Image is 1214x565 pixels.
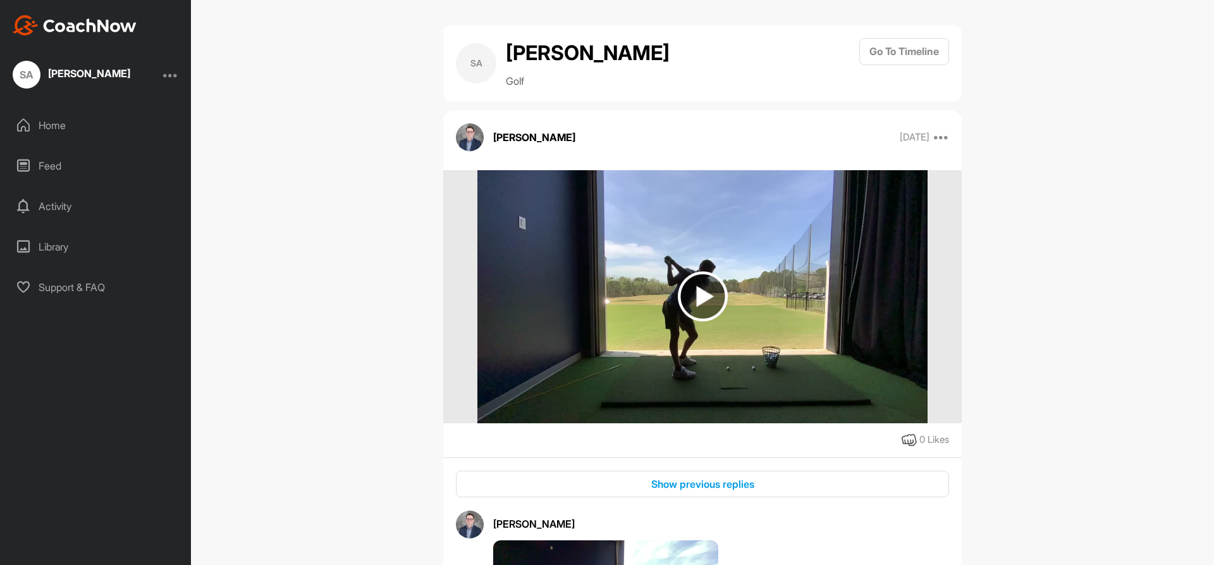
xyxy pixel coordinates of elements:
button: Show previous replies [456,471,949,498]
div: Activity [7,190,185,222]
a: Go To Timeline [859,38,949,89]
h2: [PERSON_NAME] [506,38,670,68]
div: [PERSON_NAME] [48,68,130,78]
div: [PERSON_NAME] [493,516,949,531]
div: 0 Likes [919,433,949,447]
p: [PERSON_NAME] [493,130,575,145]
p: [DATE] [900,131,929,144]
p: Golf [506,73,670,89]
img: CoachNow [13,15,137,35]
div: SA [456,43,496,84]
img: media [477,170,927,423]
div: Support & FAQ [7,271,185,303]
img: avatar [456,123,484,151]
div: Show previous replies [466,476,939,492]
div: SA [13,61,40,89]
div: Home [7,109,185,141]
div: Feed [7,150,185,182]
button: Go To Timeline [859,38,949,65]
div: Library [7,231,185,263]
img: play [678,271,728,321]
img: avatar [456,511,484,538]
